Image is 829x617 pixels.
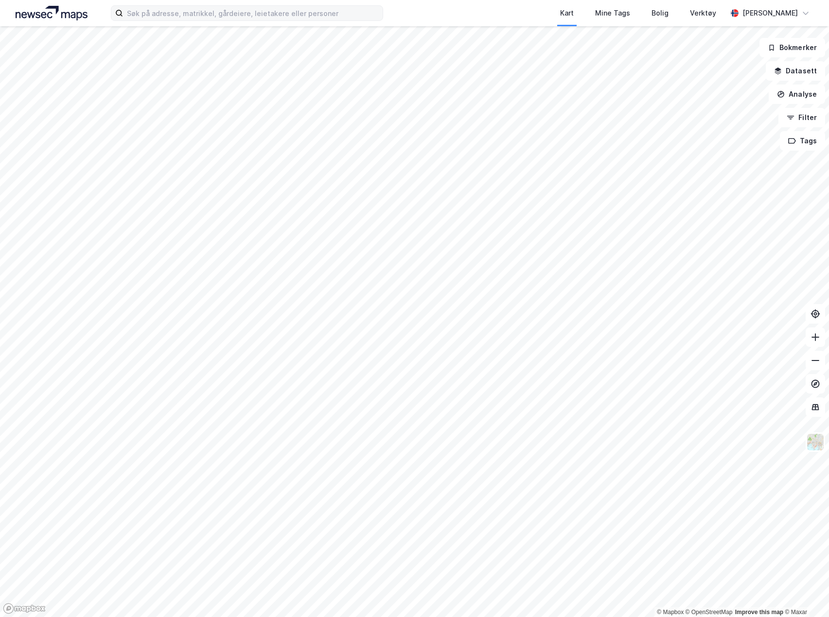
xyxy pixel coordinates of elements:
div: Verktøy [690,7,716,19]
img: logo.a4113a55bc3d86da70a041830d287a7e.svg [16,6,88,20]
div: Kontrollprogram for chat [780,570,829,617]
iframe: Chat Widget [780,570,829,617]
div: [PERSON_NAME] [742,7,798,19]
div: Mine Tags [595,7,630,19]
div: Kart [560,7,574,19]
div: Bolig [652,7,669,19]
input: Søk på adresse, matrikkel, gårdeiere, leietakere eller personer [123,6,383,20]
